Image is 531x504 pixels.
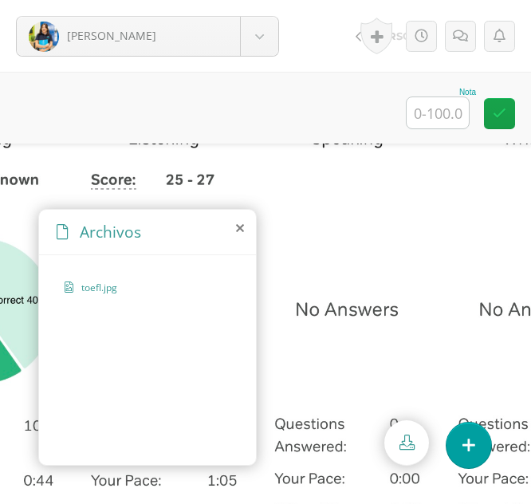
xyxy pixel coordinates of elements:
i: close [236,222,244,234]
span: Archivos [80,221,141,242]
img: f8785808bad436d596b8f7118cee9e70.png [29,22,59,52]
div: Nota [406,88,476,96]
span: [PERSON_NAME] [67,28,156,43]
a: [PERSON_NAME] [17,17,278,56]
span: toefl.jpg [81,281,212,294]
input: 0-100.0 [407,97,469,128]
